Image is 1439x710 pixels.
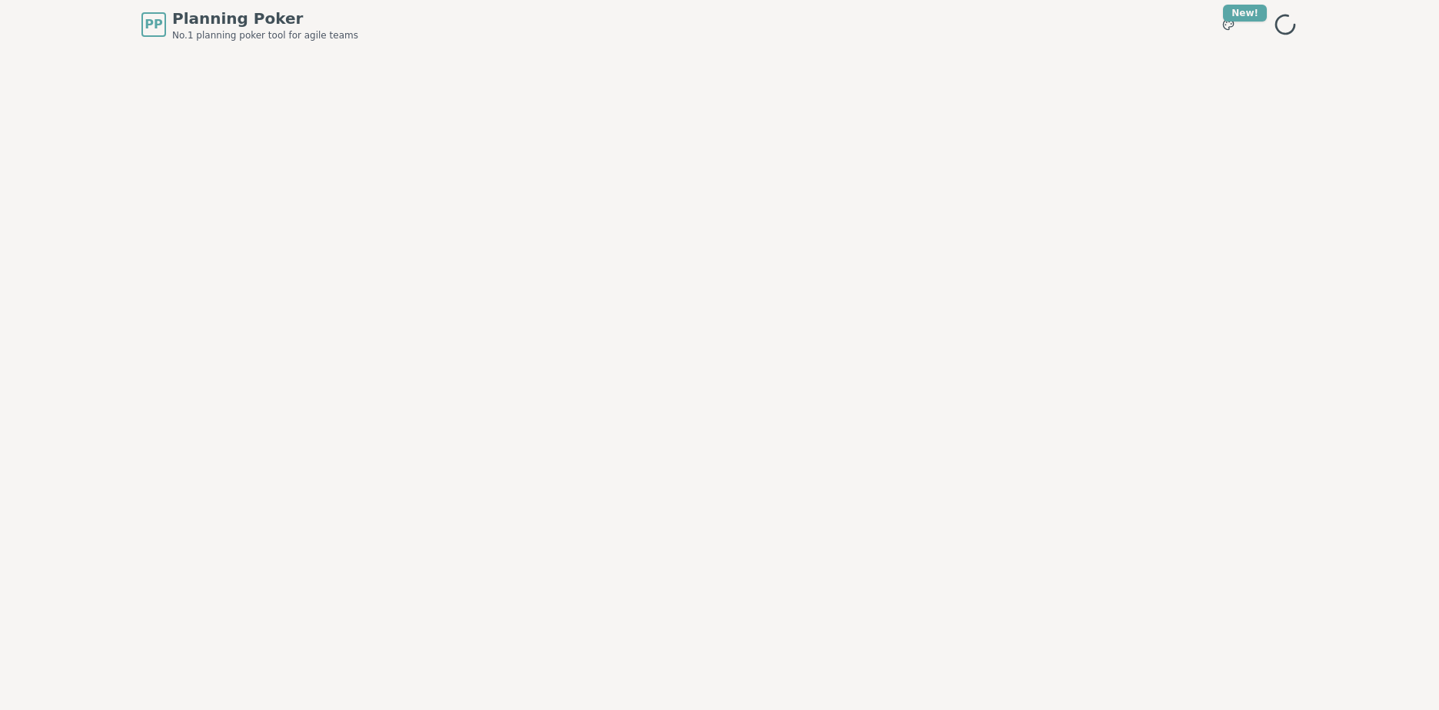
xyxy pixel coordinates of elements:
[145,15,162,34] span: PP
[172,29,358,41] span: No.1 planning poker tool for agile teams
[172,8,358,29] span: Planning Poker
[141,8,358,41] a: PPPlanning PokerNo.1 planning poker tool for agile teams
[1223,5,1267,22] div: New!
[1215,11,1242,38] button: New!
